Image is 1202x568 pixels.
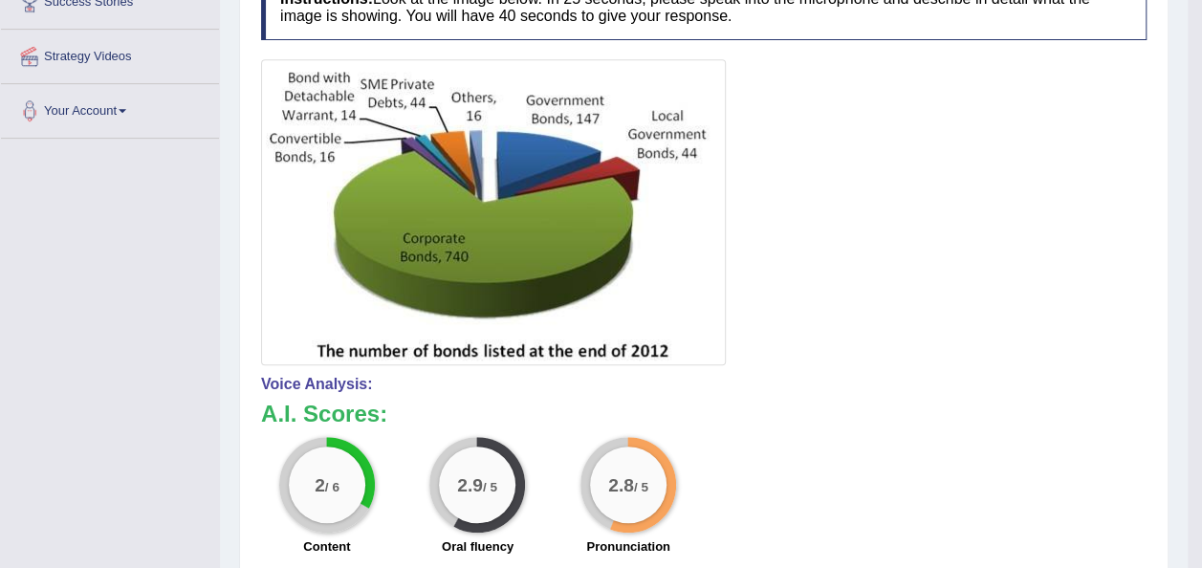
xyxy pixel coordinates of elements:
big: 2.9 [458,473,484,494]
big: 2 [315,473,325,494]
label: Content [303,537,350,556]
b: A.I. Scores: [261,401,387,426]
label: Pronunciation [586,537,669,556]
label: Oral fluency [442,537,514,556]
small: / 6 [325,479,339,493]
h4: Voice Analysis: [261,376,1147,393]
small: / 5 [634,479,648,493]
a: Strategy Videos [1,30,219,77]
big: 2.8 [608,473,634,494]
a: Your Account [1,84,219,132]
small: / 5 [483,479,497,493]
